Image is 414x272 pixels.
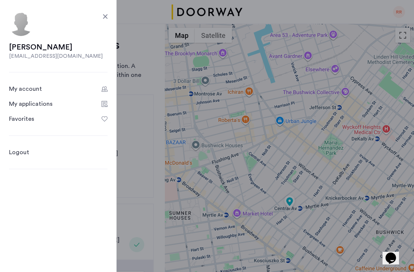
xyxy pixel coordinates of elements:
a: Applications [9,99,108,108]
a: Logout [9,148,29,157]
iframe: chat widget [383,242,407,264]
div: My applications [9,99,52,108]
a: Account [9,84,108,93]
div: [PERSON_NAME] [9,42,108,53]
div: My account [9,84,42,93]
img: user [9,12,33,36]
a: Favorites [9,114,108,123]
div: [EMAIL_ADDRESS][DOMAIN_NAME] [9,53,108,60]
div: Favorites [9,114,34,123]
